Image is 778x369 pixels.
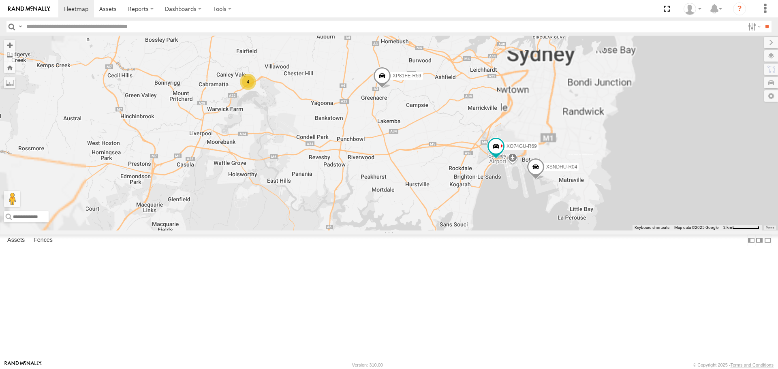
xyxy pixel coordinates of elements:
[766,226,774,229] a: Terms (opens in new tab)
[507,143,537,149] span: XO74GU-R69
[352,363,383,367] div: Version: 310.00
[3,235,29,246] label: Assets
[693,363,774,367] div: © Copyright 2025 -
[4,51,15,62] button: Zoom out
[30,235,57,246] label: Fences
[745,21,762,32] label: Search Filter Options
[4,77,15,88] label: Measure
[755,235,763,246] label: Dock Summary Table to the Right
[240,74,256,90] div: 4
[17,21,24,32] label: Search Query
[4,191,20,207] button: Drag Pegman onto the map to open Street View
[681,3,704,15] div: Quang MAC
[747,235,755,246] label: Dock Summary Table to the Left
[635,225,669,230] button: Keyboard shortcuts
[721,225,762,230] button: Map scale: 2 km per 63 pixels
[674,225,718,230] span: Map data ©2025 Google
[764,235,772,246] label: Hide Summary Table
[8,6,50,12] img: rand-logo.svg
[733,2,746,15] i: ?
[393,73,421,79] span: XP81FE-R59
[731,363,774,367] a: Terms and Conditions
[4,361,42,369] a: Visit our Website
[4,62,15,73] button: Zoom Home
[764,90,778,102] label: Map Settings
[723,225,732,230] span: 2 km
[546,164,577,170] span: XSNDHU-R04
[4,40,15,51] button: Zoom in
